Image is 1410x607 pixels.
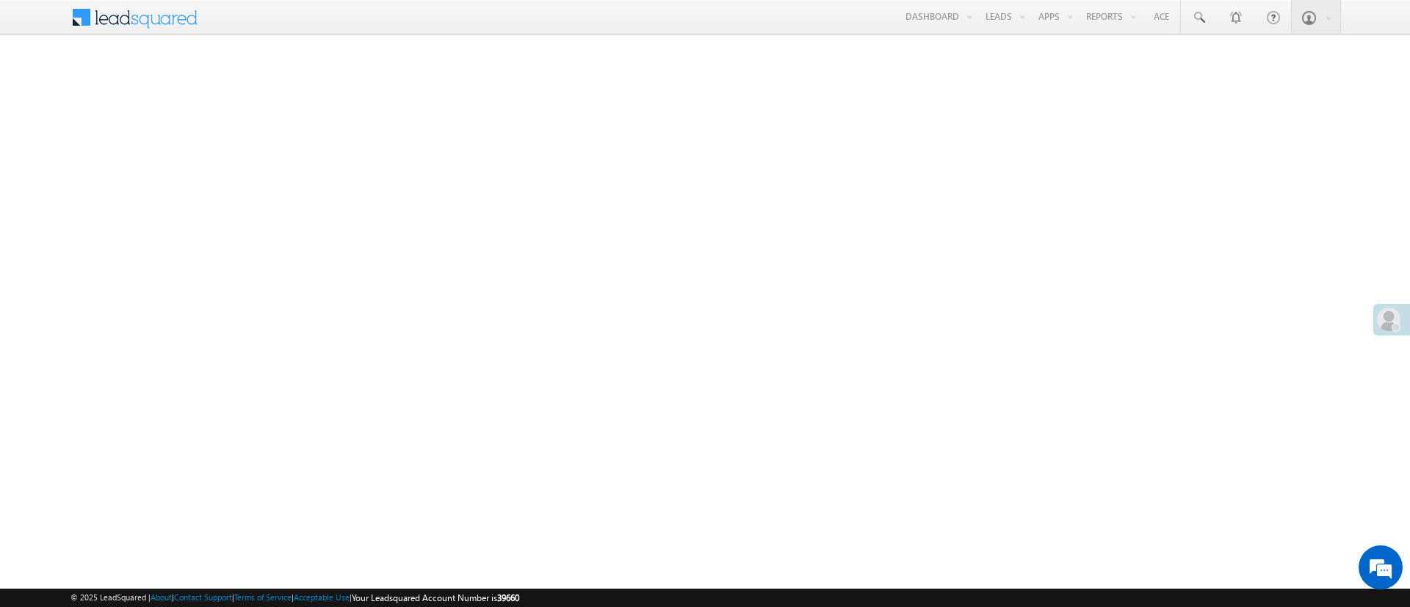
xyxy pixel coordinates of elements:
[174,592,232,602] a: Contact Support
[294,592,350,602] a: Acceptable Use
[352,592,519,603] span: Your Leadsquared Account Number is
[70,591,519,605] span: © 2025 LeadSquared | | | | |
[151,592,172,602] a: About
[234,592,292,602] a: Terms of Service
[497,592,519,603] span: 39660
